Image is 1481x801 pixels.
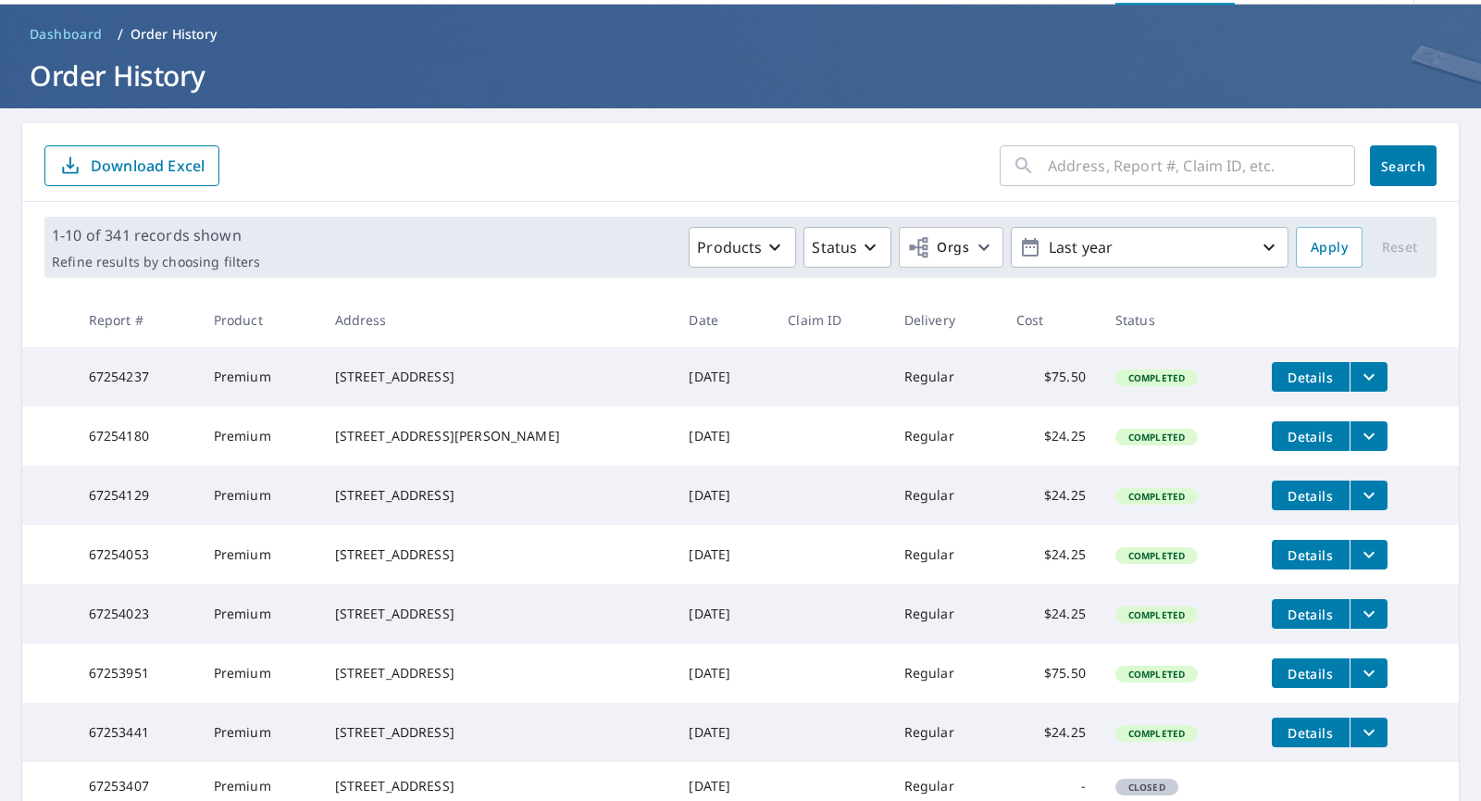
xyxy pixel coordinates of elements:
button: Orgs [899,227,1003,268]
button: Apply [1296,227,1363,268]
p: Order History [131,25,218,44]
th: Address [320,293,675,347]
div: [STREET_ADDRESS] [335,777,660,795]
span: Completed [1117,371,1196,384]
button: filesDropdownBtn-67253951 [1350,658,1388,688]
td: Premium [199,584,320,644]
p: Download Excel [91,156,205,176]
div: [STREET_ADDRESS] [335,545,660,564]
div: [STREET_ADDRESS][PERSON_NAME] [335,427,660,445]
span: Completed [1117,490,1196,503]
td: Regular [890,703,1002,762]
td: Regular [890,584,1002,644]
button: filesDropdownBtn-67254053 [1350,540,1388,569]
a: Dashboard [22,19,110,49]
button: filesDropdownBtn-67254180 [1350,421,1388,451]
div: [STREET_ADDRESS] [335,368,660,386]
button: filesDropdownBtn-67254023 [1350,599,1388,629]
td: Premium [199,525,320,584]
td: 67253441 [74,703,199,762]
span: Completed [1117,431,1196,444]
nav: breadcrumb [22,19,1459,49]
span: Completed [1117,608,1196,621]
button: Last year [1011,227,1288,268]
input: Address, Report #, Claim ID, etc. [1048,140,1355,192]
th: Cost [1002,293,1101,347]
td: [DATE] [674,466,773,525]
p: Status [812,236,857,258]
h1: Order History [22,56,1459,94]
td: Regular [890,644,1002,703]
span: Details [1283,724,1338,742]
button: detailsBtn-67254023 [1272,599,1350,629]
p: Refine results by choosing filters [52,254,260,270]
td: 67254129 [74,466,199,525]
span: Details [1283,487,1338,505]
p: Products [697,236,762,258]
button: Download Excel [44,145,219,186]
td: [DATE] [674,525,773,584]
td: [DATE] [674,644,773,703]
td: Premium [199,703,320,762]
div: [STREET_ADDRESS] [335,664,660,682]
th: Product [199,293,320,347]
button: detailsBtn-67254129 [1272,481,1350,510]
span: Details [1283,606,1338,623]
span: Apply [1311,236,1348,259]
button: filesDropdownBtn-67253441 [1350,718,1388,747]
td: Regular [890,407,1002,466]
span: Orgs [907,236,969,259]
td: 67254053 [74,525,199,584]
td: 67254237 [74,347,199,407]
span: Closed [1117,781,1176,794]
th: Claim ID [773,293,889,347]
td: Regular [890,525,1002,584]
td: 67253951 [74,644,199,703]
th: Date [674,293,773,347]
span: Completed [1117,727,1196,740]
span: Details [1283,546,1338,564]
button: detailsBtn-67254053 [1272,540,1350,569]
td: Premium [199,407,320,466]
td: Premium [199,466,320,525]
div: [STREET_ADDRESS] [335,486,660,505]
button: Search [1370,145,1437,186]
span: Completed [1117,549,1196,562]
button: filesDropdownBtn-67254237 [1350,362,1388,392]
td: $24.25 [1002,407,1101,466]
td: $24.25 [1002,525,1101,584]
button: Status [803,227,891,268]
p: 1-10 of 341 records shown [52,224,260,246]
td: 67254023 [74,584,199,644]
td: [DATE] [674,584,773,644]
td: $24.25 [1002,466,1101,525]
button: detailsBtn-67253951 [1272,658,1350,688]
th: Status [1101,293,1257,347]
td: $75.50 [1002,347,1101,407]
td: [DATE] [674,347,773,407]
th: Report # [74,293,199,347]
button: detailsBtn-67254180 [1272,421,1350,451]
span: Details [1283,428,1338,445]
button: filesDropdownBtn-67254129 [1350,481,1388,510]
div: [STREET_ADDRESS] [335,723,660,742]
td: [DATE] [674,407,773,466]
span: Search [1385,157,1422,175]
th: Delivery [890,293,1002,347]
span: Dashboard [30,25,103,44]
td: Regular [890,466,1002,525]
td: $24.25 [1002,584,1101,644]
button: detailsBtn-67253441 [1272,718,1350,747]
span: Completed [1117,668,1196,681]
span: Details [1283,665,1338,682]
td: Regular [890,347,1002,407]
div: [STREET_ADDRESS] [335,605,660,623]
p: Last year [1041,232,1258,264]
td: Premium [199,347,320,407]
td: 67254180 [74,407,199,466]
td: $75.50 [1002,644,1101,703]
button: detailsBtn-67254237 [1272,362,1350,392]
td: $24.25 [1002,703,1101,762]
span: Details [1283,369,1338,386]
td: [DATE] [674,703,773,762]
